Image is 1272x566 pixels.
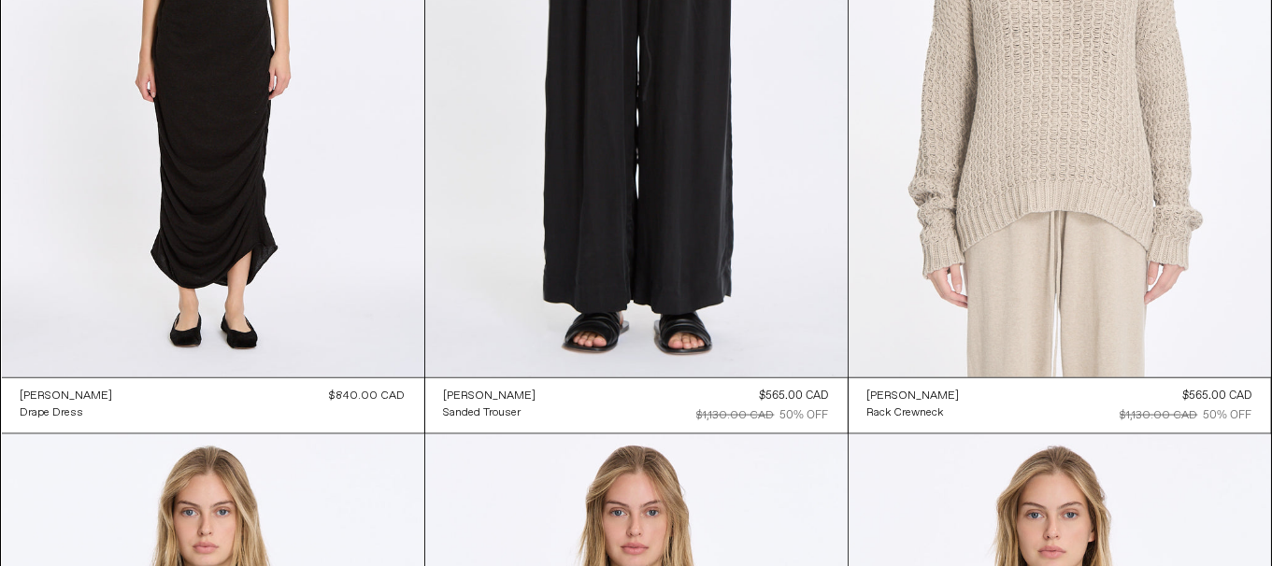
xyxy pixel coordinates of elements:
[1204,407,1252,424] div: 50% OFF
[444,389,536,404] div: [PERSON_NAME]
[444,388,536,404] a: [PERSON_NAME]
[21,389,113,404] div: [PERSON_NAME]
[444,404,536,421] a: Sanded Trouser
[697,407,775,424] div: $1,130.00 CAD
[21,405,84,421] div: Drape Dress
[867,389,960,404] div: [PERSON_NAME]
[1183,388,1252,404] div: $565.00 CAD
[330,388,406,404] div: $840.00 CAD
[21,404,113,421] a: Drape Dress
[867,405,944,421] div: Rack Crewneck
[867,388,960,404] a: [PERSON_NAME]
[780,407,829,424] div: 50% OFF
[21,388,113,404] a: [PERSON_NAME]
[1121,407,1198,424] div: $1,130.00 CAD
[760,388,829,404] div: $565.00 CAD
[867,404,960,421] a: Rack Crewneck
[444,405,522,421] div: Sanded Trouser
